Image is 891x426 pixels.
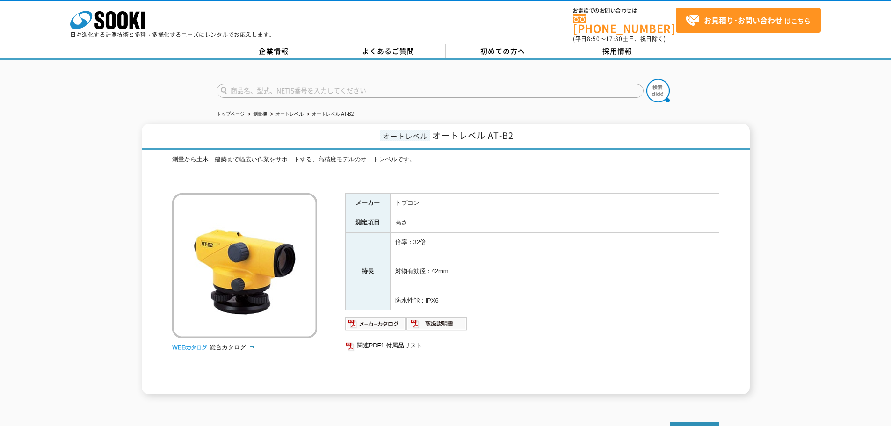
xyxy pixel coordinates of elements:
[70,32,275,37] p: 日々進化する計測技術と多種・多様化するニーズにレンタルでお応えします。
[390,213,719,233] td: 高さ
[217,84,644,98] input: 商品名、型式、NETIS番号を入力してください
[380,130,430,141] span: オートレベル
[446,44,560,58] a: 初めての方へ
[573,35,666,43] span: (平日 ～ 土日、祝日除く)
[172,343,207,352] img: webカタログ
[345,194,390,213] th: メーカー
[560,44,675,58] a: 採用情報
[210,344,255,351] a: 総合カタログ
[345,339,719,352] a: 関連PDF1 付属品リスト
[406,316,468,331] img: 取扱説明書
[704,14,782,26] strong: お見積り･お問い合わせ
[390,232,719,310] td: 倍率：32倍 対物有効径：42mm 防水性能：IPX6
[217,111,245,116] a: トップページ
[587,35,600,43] span: 8:50
[432,129,514,142] span: オートレベル AT-B2
[172,193,317,338] img: オートレベル AT-B2
[345,213,390,233] th: 測定項目
[573,8,676,14] span: お電話でのお問い合わせは
[646,79,670,102] img: btn_search.png
[172,155,719,184] div: 測量から土木、建築まで幅広い作業をサポートする、高精度モデルのオートレベルです。
[676,8,821,33] a: お見積り･お問い合わせはこちら
[253,111,267,116] a: 測量機
[305,109,354,119] li: オートレベル AT-B2
[406,323,468,330] a: 取扱説明書
[345,232,390,310] th: 特長
[275,111,304,116] a: オートレベル
[345,316,406,331] img: メーカーカタログ
[217,44,331,58] a: 企業情報
[390,194,719,213] td: トプコン
[606,35,623,43] span: 17:30
[331,44,446,58] a: よくあるご質問
[345,323,406,330] a: メーカーカタログ
[685,14,811,28] span: はこちら
[573,14,676,34] a: [PHONE_NUMBER]
[480,46,525,56] span: 初めての方へ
